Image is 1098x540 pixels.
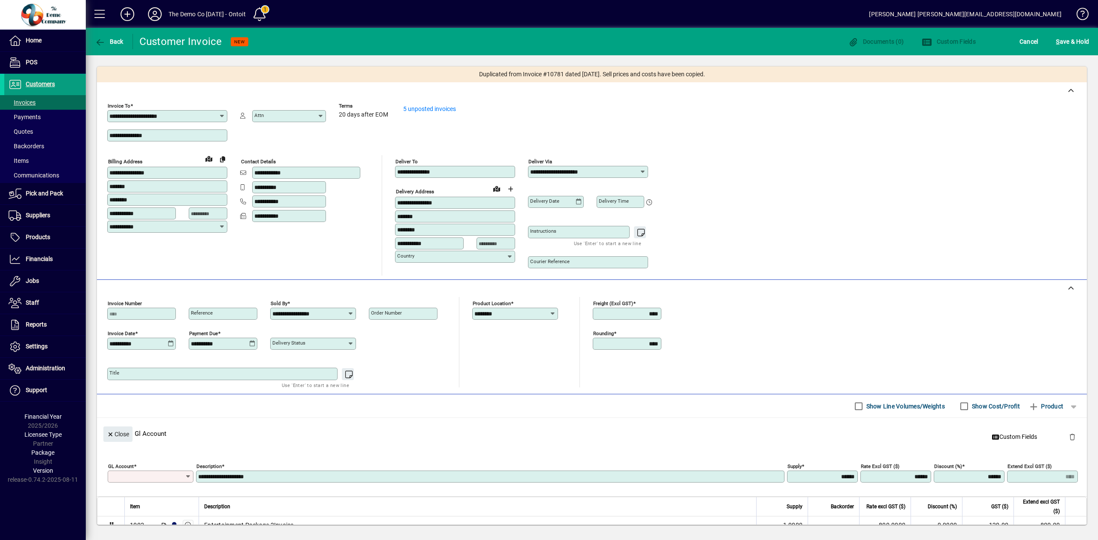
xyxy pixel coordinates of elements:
span: Quotes [9,128,33,135]
span: Home [26,37,42,44]
a: Invoices [4,95,86,110]
mat-label: Deliver To [395,159,418,165]
span: Reports [26,321,47,328]
span: Communications [9,172,59,179]
div: The Demo Co [DATE] - Ontoit [169,7,246,21]
mat-label: Invoice date [108,330,135,336]
mat-label: Delivery time [599,198,629,204]
span: Financial Year [24,413,62,420]
mat-label: Freight (excl GST) [593,300,633,306]
button: Profile [141,6,169,22]
mat-label: Rounding [593,330,614,336]
span: Discount (%) [928,502,957,511]
span: POS [26,59,37,66]
mat-label: Supply [787,463,802,469]
mat-label: Sold by [271,300,287,306]
app-page-header-button: Back [86,34,133,49]
a: View on map [202,152,216,165]
span: Customers [26,81,55,87]
span: 20 days after EOM [339,111,388,118]
span: GST ($) [991,502,1008,511]
a: POS [4,52,86,73]
div: 800.0000 [865,521,905,529]
a: Payments [4,110,86,124]
button: Copy to Delivery address [216,152,229,166]
span: Settings [26,343,48,350]
span: -1.0000 [781,521,802,529]
span: Custom Fields [992,432,1038,441]
app-page-header-button: Delete [1062,433,1083,441]
a: Backorders [4,139,86,153]
span: Supply [787,502,802,511]
span: Suppliers [26,212,50,219]
button: Delete [1062,426,1083,447]
span: Products [26,234,50,240]
span: S [1056,38,1059,45]
a: 5 unposted invoices [403,105,456,112]
button: Product [1024,399,1068,414]
mat-label: Rate excl GST ($) [861,463,899,469]
mat-label: Deliver via [528,159,552,165]
div: Gl Account [97,418,1087,449]
a: Reports [4,314,86,336]
span: Backorders [9,143,44,150]
span: Payments [9,114,41,120]
a: Support [4,380,86,401]
button: Save & Hold [1054,34,1091,49]
a: Administration [4,358,86,379]
a: View on map [490,182,504,195]
span: Entertainment Package 2Invoice [204,521,294,529]
td: 0.0000 [911,516,962,534]
span: Extend excl GST ($) [1019,497,1060,516]
a: Knowledge Base [1070,2,1087,30]
button: Cancel [1017,34,1041,49]
a: Settings [4,336,86,357]
button: Add [114,6,141,22]
mat-label: Discount (%) [934,463,962,469]
div: [PERSON_NAME] [PERSON_NAME][EMAIL_ADDRESS][DOMAIN_NAME] [869,7,1062,21]
span: NEW [234,39,245,45]
span: Cancel [1020,35,1038,48]
span: Invoices [9,99,36,106]
td: -800.00 [1014,516,1065,534]
mat-label: Country [397,253,414,259]
a: Financials [4,249,86,270]
mat-label: Product location [473,300,511,306]
a: Staff [4,292,86,314]
span: Pick and Pack [26,190,63,197]
span: Administration [26,365,65,372]
label: Show Cost/Profit [970,402,1020,411]
button: Custom Fields [989,429,1041,445]
mat-label: Delivery date [530,198,559,204]
mat-label: Reference [191,310,213,316]
span: Back [95,38,124,45]
button: Custom Fields [920,34,978,49]
div: 1002 [130,521,144,529]
span: Package [31,449,54,456]
span: Financials [26,255,53,262]
mat-label: Instructions [530,228,556,234]
mat-hint: Use 'Enter' to start a new line [574,238,641,248]
span: Terms [339,103,390,109]
span: Items [9,157,29,164]
a: Quotes [4,124,86,139]
td: -120.00 [962,516,1014,534]
button: Back [93,34,126,49]
span: Backorder [831,502,854,511]
span: Close [107,427,129,441]
div: Customer Invoice [139,35,222,48]
span: Support [26,387,47,393]
mat-label: Delivery status [272,340,305,346]
mat-label: Order number [371,310,402,316]
span: Custom Fields [922,38,976,45]
span: Staff [26,299,39,306]
label: Show Line Volumes/Weights [865,402,945,411]
a: Suppliers [4,205,86,226]
span: Item [130,502,140,511]
span: Documents (0) [848,38,904,45]
a: Pick and Pack [4,183,86,204]
span: Auckland [169,520,178,530]
mat-label: GL Account [108,463,134,469]
mat-label: Extend excl GST ($) [1008,463,1052,469]
a: Products [4,227,86,248]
